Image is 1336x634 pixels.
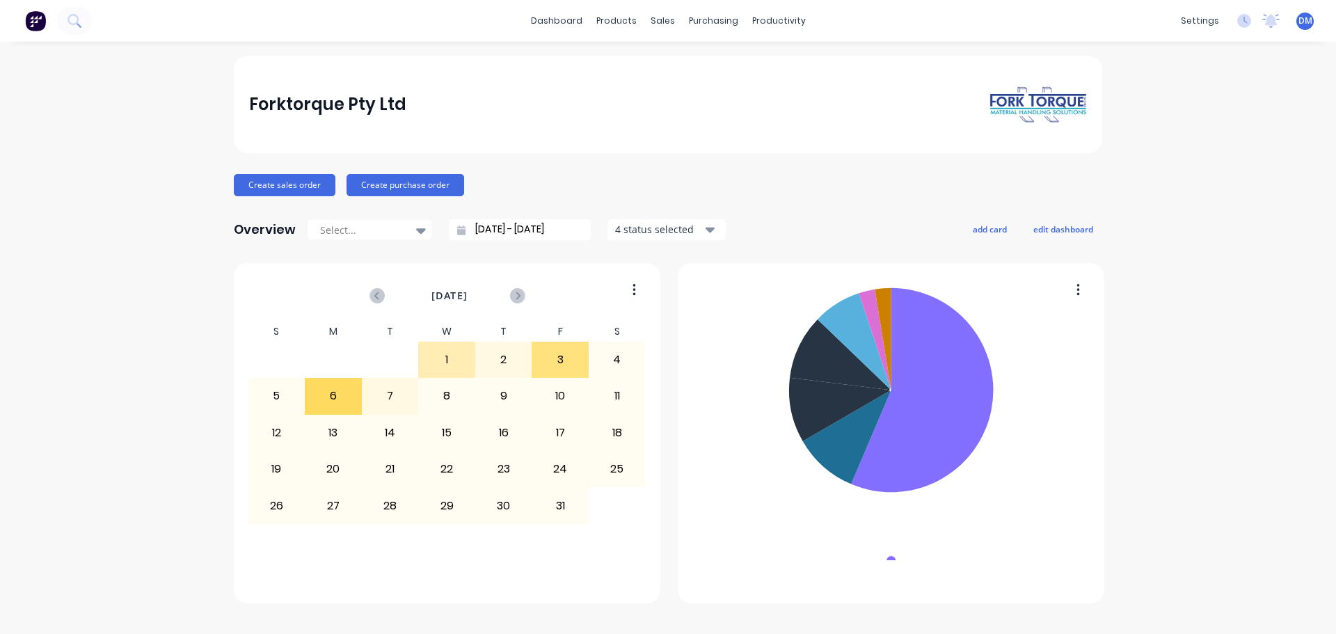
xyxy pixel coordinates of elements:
[363,379,418,413] div: 7
[249,452,305,486] div: 19
[234,174,335,196] button: Create sales order
[589,415,645,450] div: 18
[249,90,406,118] div: Forktorque Pty Ltd
[589,342,645,377] div: 4
[476,379,532,413] div: 9
[249,488,305,523] div: 26
[532,415,588,450] div: 17
[964,220,1016,238] button: add card
[475,322,532,342] div: T
[532,452,588,486] div: 24
[1298,15,1312,27] span: DM
[431,288,468,303] span: [DATE]
[524,10,589,31] a: dashboard
[615,222,703,237] div: 4 status selected
[532,342,588,377] div: 3
[419,342,475,377] div: 1
[476,452,532,486] div: 23
[305,415,361,450] div: 13
[476,342,532,377] div: 2
[419,379,475,413] div: 8
[989,86,1087,124] img: Forktorque Pty Ltd
[419,452,475,486] div: 22
[532,379,588,413] div: 10
[682,10,745,31] div: purchasing
[305,488,361,523] div: 27
[476,488,532,523] div: 30
[532,322,589,342] div: F
[249,379,305,413] div: 5
[476,415,532,450] div: 16
[25,10,46,31] img: Factory
[589,379,645,413] div: 11
[1024,220,1102,238] button: edit dashboard
[347,174,464,196] button: Create purchase order
[363,415,418,450] div: 14
[249,415,305,450] div: 12
[248,322,305,342] div: S
[1174,10,1226,31] div: settings
[644,10,682,31] div: sales
[589,452,645,486] div: 25
[589,10,644,31] div: products
[234,216,296,244] div: Overview
[532,488,588,523] div: 31
[607,219,726,240] button: 4 status selected
[418,322,475,342] div: W
[305,379,361,413] div: 6
[363,452,418,486] div: 21
[362,322,419,342] div: T
[419,488,475,523] div: 29
[363,488,418,523] div: 28
[305,452,361,486] div: 20
[305,322,362,342] div: M
[419,415,475,450] div: 15
[589,322,646,342] div: S
[745,10,813,31] div: productivity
